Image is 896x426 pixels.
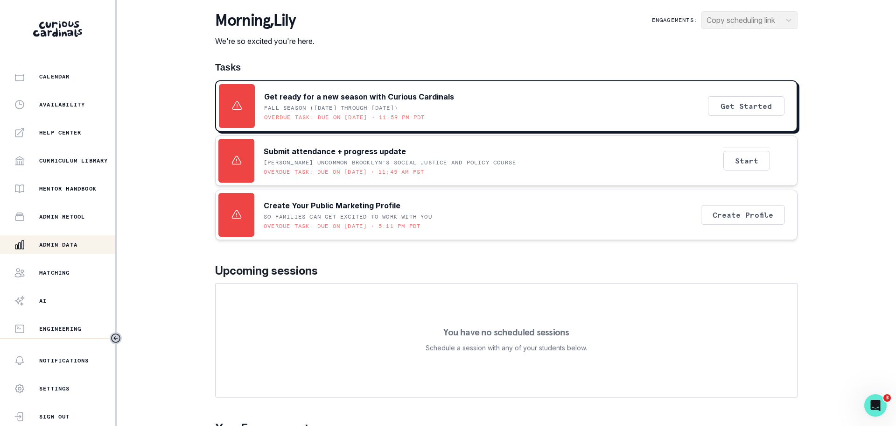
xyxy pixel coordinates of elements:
[215,11,315,30] p: morning , Lily
[864,394,887,417] iframe: Intercom live chat
[39,357,89,364] p: Notifications
[264,114,425,121] p: Overdue task: Due on [DATE] • 11:59 PM PDT
[39,129,81,136] p: Help Center
[39,101,85,108] p: Availability
[215,263,798,279] p: Upcoming sessions
[264,168,424,176] p: Overdue task: Due on [DATE] • 11:45 AM PST
[39,185,97,192] p: Mentor Handbook
[33,21,82,37] img: Curious Cardinals Logo
[39,241,77,248] p: Admin Data
[264,222,420,230] p: Overdue task: Due on [DATE] • 5:11 PM PDT
[701,205,785,225] button: Create Profile
[39,73,70,80] p: Calendar
[652,16,698,24] p: Engagements:
[443,327,569,337] p: You have no scheduled sessions
[39,297,47,305] p: AI
[264,104,398,112] p: Fall Season ([DATE] through [DATE])
[264,146,406,157] p: Submit attendance + progress update
[426,342,587,354] p: Schedule a session with any of your students below.
[110,332,122,344] button: Toggle sidebar
[264,213,432,220] p: SO FAMILIES CAN GET EXCITED TO WORK WITH YOU
[39,325,81,333] p: Engineering
[723,151,770,170] button: Start
[39,213,85,220] p: Admin Retool
[215,62,798,73] h1: Tasks
[39,269,70,277] p: Matching
[883,394,891,402] span: 3
[215,35,315,47] p: We're so excited you're here.
[264,159,516,166] p: [PERSON_NAME] UNCOMMON Brooklyn's Social Justice and Policy Course
[708,96,784,116] button: Get Started
[39,385,70,392] p: Settings
[39,413,70,420] p: Sign Out
[264,200,400,211] p: Create Your Public Marketing Profile
[39,157,108,164] p: Curriculum Library
[264,91,454,102] p: Get ready for a new season with Curious Cardinals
